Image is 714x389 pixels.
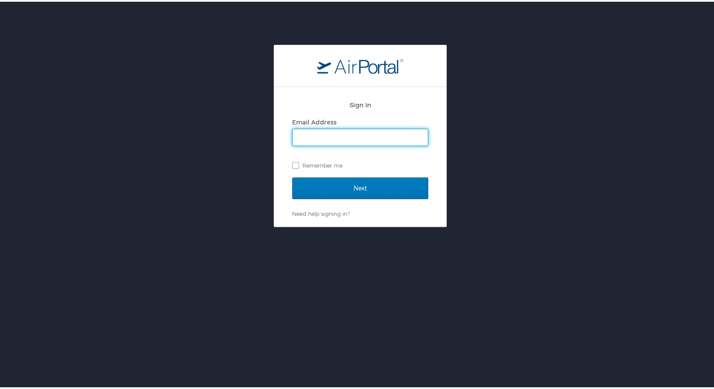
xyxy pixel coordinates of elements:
label: Remember me [292,157,428,170]
h2: Sign In [292,98,428,108]
a: Need help signing in? [292,209,350,215]
input: Next [292,176,428,197]
img: logo [317,56,403,72]
label: Email Address [292,117,337,124]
